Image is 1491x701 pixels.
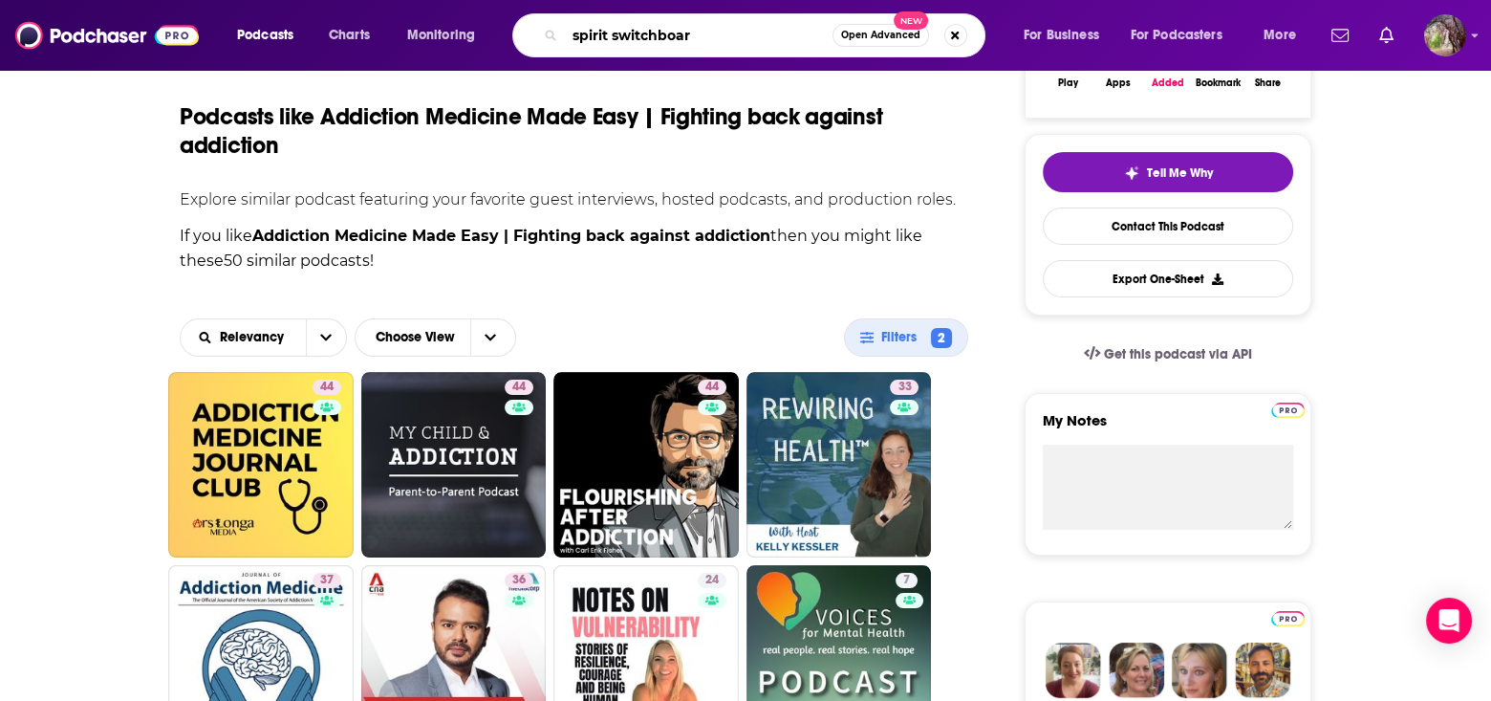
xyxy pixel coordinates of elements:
div: Apps [1106,77,1131,89]
img: Jon Profile [1235,643,1290,698]
p: If you like then you might like these 50 similar podcasts ! [180,224,968,273]
a: 44 [505,380,533,395]
img: Podchaser - Follow, Share and Rate Podcasts [15,17,199,54]
a: 44 [313,380,341,395]
button: open menu [1118,20,1250,51]
span: 2 [931,328,952,348]
a: 24 [698,573,726,588]
a: Get this podcast via API [1069,331,1267,378]
div: Share [1255,77,1281,89]
strong: Addiction Medicine Made Easy | Fighting back against addiction [252,227,770,245]
button: open menu [306,319,346,356]
span: For Podcasters [1131,22,1222,49]
button: open menu [1250,20,1320,51]
button: open menu [224,20,318,51]
a: Show notifications dropdown [1372,19,1401,52]
span: Choose View [360,321,470,354]
button: Filters2 [844,318,968,357]
span: 44 [320,378,334,397]
span: For Business [1024,22,1099,49]
button: Export One-Sheet [1043,260,1293,297]
span: 37 [320,571,334,590]
span: 7 [903,571,910,590]
a: 37 [313,573,341,588]
span: More [1264,22,1296,49]
a: 36 [505,573,533,588]
span: Monitoring [407,22,475,49]
div: Added [1152,77,1184,89]
a: 33 [890,380,918,395]
a: Charts [316,20,381,51]
button: open menu [394,20,500,51]
button: tell me why sparkleTell Me Why [1043,152,1293,192]
a: Pro website [1271,608,1305,626]
button: Open AdvancedNew [832,24,929,47]
span: New [894,11,928,30]
span: Filters [881,331,924,344]
a: Pro website [1271,400,1305,418]
button: Show profile menu [1424,14,1466,56]
div: Search podcasts, credits, & more... [530,13,1004,57]
a: 44 [361,372,547,558]
span: 24 [705,571,719,590]
h1: Podcasts like Addiction Medicine Made Easy | Fighting back against addiction [180,102,968,160]
img: tell me why sparkle [1124,165,1139,181]
button: Choose View [355,318,516,357]
a: 44 [168,372,354,558]
a: 44 [553,372,739,558]
span: Get this podcast via API [1104,346,1252,362]
button: open menu [181,331,306,344]
span: Charts [329,22,370,49]
div: Bookmark [1196,77,1241,89]
span: Open Advanced [841,31,920,40]
img: Podchaser Pro [1271,611,1305,626]
a: 33 [746,372,932,558]
div: Open Intercom Messenger [1426,598,1472,644]
input: Search podcasts, credits, & more... [565,20,832,51]
span: 33 [897,378,911,397]
span: 44 [512,378,526,397]
a: 7 [896,573,918,588]
img: Jules Profile [1172,643,1227,698]
span: 44 [705,378,719,397]
span: 36 [512,571,526,590]
img: Barbara Profile [1109,643,1164,698]
h2: Choose View [355,318,529,357]
img: Sydney Profile [1046,643,1101,698]
h2: Choose List sort [180,318,347,357]
img: User Profile [1424,14,1466,56]
p: Explore similar podcast featuring your favorite guest interviews, hosted podcasts, and production... [180,190,968,208]
button: open menu [1010,20,1123,51]
span: Relevancy [220,331,291,344]
div: Play [1058,77,1078,89]
span: Logged in as MSanz [1424,14,1466,56]
img: Podchaser Pro [1271,403,1305,418]
span: Tell Me Why [1147,165,1213,181]
a: Show notifications dropdown [1324,19,1356,52]
span: Podcasts [237,22,293,49]
label: My Notes [1043,411,1293,445]
a: Contact This Podcast [1043,208,1293,245]
a: 44 [698,380,726,395]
